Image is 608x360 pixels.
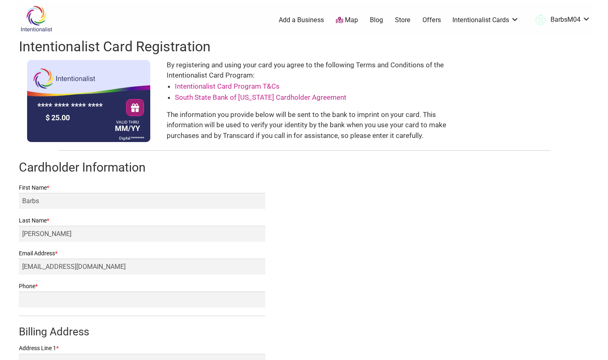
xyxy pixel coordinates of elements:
[113,121,142,135] div: MM/YY
[19,324,265,339] h3: Billing Address
[175,93,346,101] a: South State Bank of [US_STATE] Cardholder Agreement
[19,37,590,57] h1: Intentionalist Card Registration
[422,16,441,25] a: Offers
[19,281,265,291] label: Phone
[19,159,590,176] h2: Cardholder Information
[115,122,140,123] div: VALID THRU
[17,5,56,32] img: Intentionalist
[175,82,280,90] a: Intentionalist Card Program T&Cs
[452,16,519,25] a: Intentionalist Cards
[19,216,265,226] label: Last Name
[19,343,265,353] label: Address Line 1
[167,60,452,142] div: By registering and using your card you agree to the following Terms and Conditions of the Intenti...
[19,248,265,259] label: Email Address
[370,16,383,25] a: Blog
[279,16,324,25] a: Add a Business
[336,16,358,25] a: Map
[531,13,590,28] a: BarbsM04
[19,183,265,193] label: First Name
[395,16,411,25] a: Store
[44,111,113,124] div: $ 25.00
